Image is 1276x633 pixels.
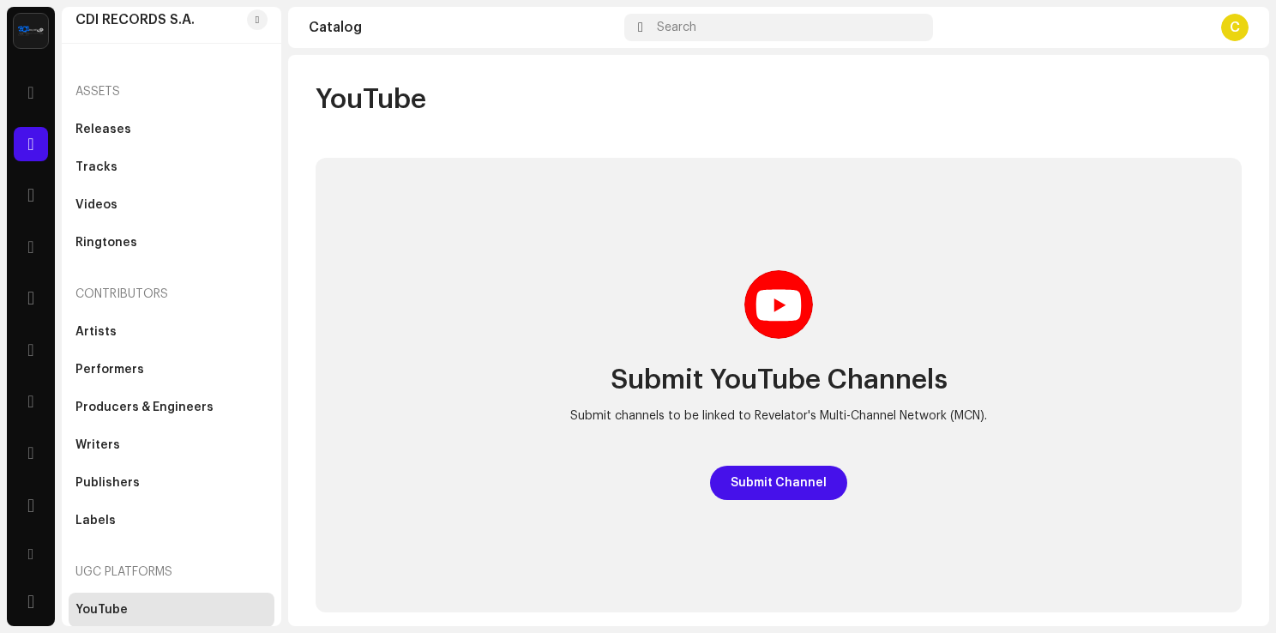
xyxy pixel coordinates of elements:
[69,593,274,627] re-m-nav-item: YouTube
[557,270,1001,500] re-a-youtube-message-header: Submit YouTube Channels
[69,503,274,538] re-m-nav-item: Labels
[69,390,274,425] re-m-nav-item: Producers & Engineers
[75,325,117,339] div: Artists
[69,428,274,462] re-m-nav-item: Writers
[75,13,195,27] div: CDI RECORDS S.A.
[657,21,696,34] span: Search
[69,466,274,500] re-m-nav-item: Publishers
[69,353,274,387] re-m-nav-item: Performers
[75,363,144,377] div: Performers
[75,514,116,527] div: Labels
[75,476,140,490] div: Publishers
[75,123,131,136] div: Releases
[75,401,214,414] div: Producers & Engineers
[309,21,617,34] div: Catalog
[75,438,120,452] div: Writers
[14,14,48,48] img: 5a313ab8-4ea5-4807-8faa-a071179ed9d3
[75,603,128,617] div: YouTube
[570,407,987,425] div: Submit channels to be linked to Revelator's Multi-Channel Network (MCN).
[69,274,274,315] re-a-nav-header: Contributors
[75,160,117,174] div: Tracks
[69,150,274,184] re-m-nav-item: Tracks
[69,188,274,222] re-m-nav-item: Videos
[69,315,274,349] re-m-nav-item: Artists
[611,366,948,394] div: Submit YouTube Channels
[710,466,847,500] button: Submit Channel
[69,112,274,147] re-m-nav-item: Releases
[69,71,274,112] re-a-nav-header: Assets
[731,466,827,500] span: Submit Channel
[75,236,137,250] div: Ringtones
[75,198,117,212] div: Videos
[69,552,274,593] re-a-nav-header: UGC Platforms
[1221,14,1249,41] div: C
[316,82,426,117] span: YouTube
[69,226,274,260] re-m-nav-item: Ringtones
